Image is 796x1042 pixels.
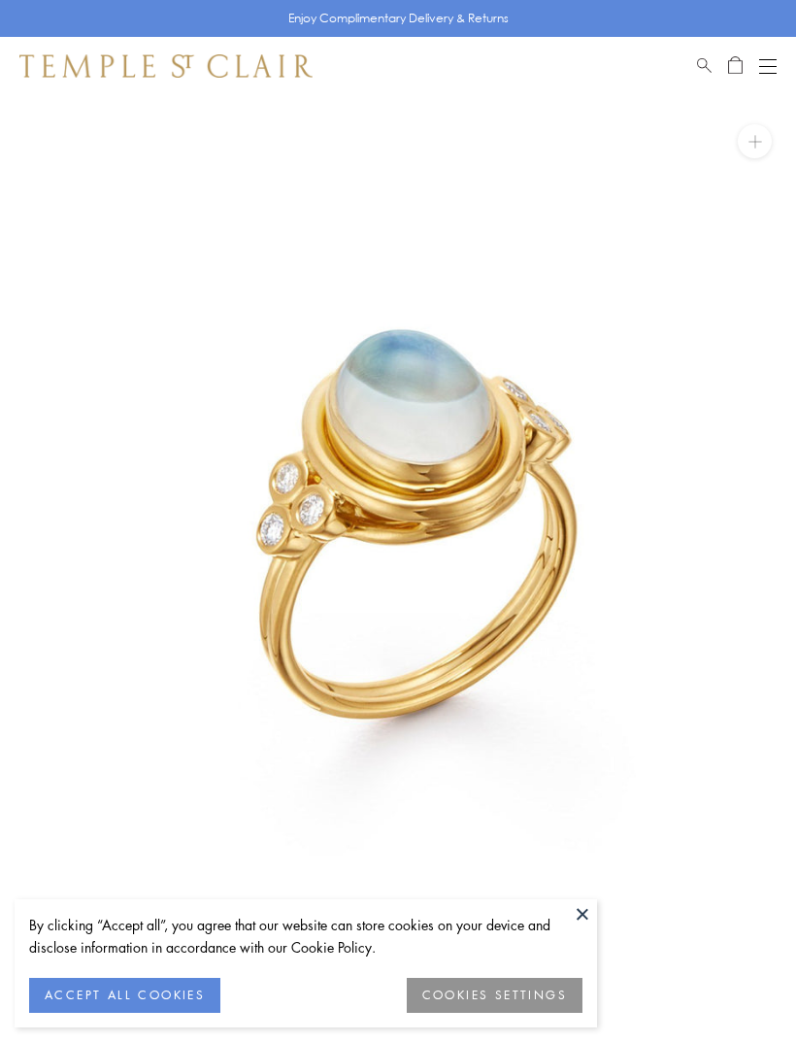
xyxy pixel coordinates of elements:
[19,54,313,78] img: Temple St. Clair
[288,9,509,28] p: Enjoy Complimentary Delivery & Returns
[29,95,796,862] img: R14110-BM8V
[29,914,582,958] div: By clicking “Accept all”, you agree that our website can store cookies on your device and disclos...
[728,54,743,78] a: Open Shopping Bag
[759,54,777,78] button: Open navigation
[699,951,777,1023] iframe: Gorgias live chat messenger
[29,978,220,1013] button: ACCEPT ALL COOKIES
[697,54,712,78] a: Search
[407,978,582,1013] button: COOKIES SETTINGS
